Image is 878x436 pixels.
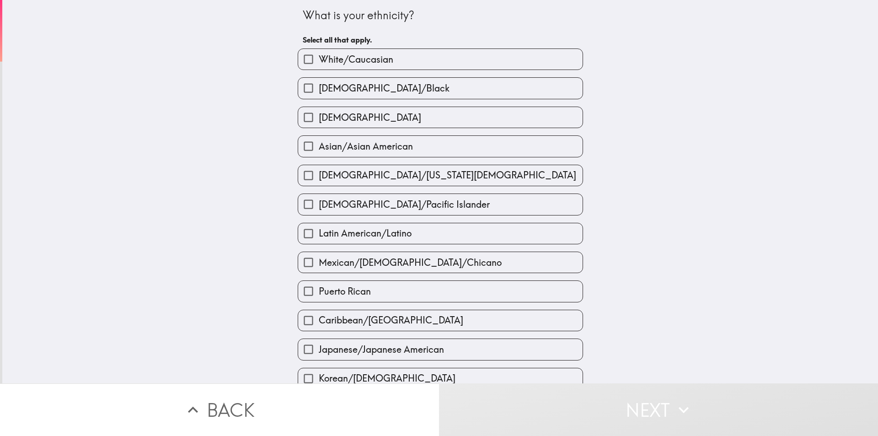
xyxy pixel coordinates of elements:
span: Caribbean/[GEOGRAPHIC_DATA] [319,314,463,327]
span: Asian/Asian American [319,140,413,153]
button: Caribbean/[GEOGRAPHIC_DATA] [298,310,583,331]
h6: Select all that apply. [303,35,578,45]
span: Latin American/Latino [319,227,412,240]
button: White/Caucasian [298,49,583,70]
button: Latin American/Latino [298,223,583,244]
span: Puerto Rican [319,285,371,298]
span: Mexican/[DEMOGRAPHIC_DATA]/Chicano [319,256,502,269]
span: [DEMOGRAPHIC_DATA]/[US_STATE][DEMOGRAPHIC_DATA] [319,169,576,182]
div: What is your ethnicity? [303,8,578,23]
span: [DEMOGRAPHIC_DATA] [319,111,421,124]
button: Japanese/Japanese American [298,339,583,360]
span: [DEMOGRAPHIC_DATA]/Pacific Islander [319,198,490,211]
span: Japanese/Japanese American [319,343,444,356]
button: Puerto Rican [298,281,583,301]
button: [DEMOGRAPHIC_DATA]/Pacific Islander [298,194,583,215]
button: [DEMOGRAPHIC_DATA]/Black [298,78,583,98]
button: Mexican/[DEMOGRAPHIC_DATA]/Chicano [298,252,583,273]
button: [DEMOGRAPHIC_DATA]/[US_STATE][DEMOGRAPHIC_DATA] [298,165,583,186]
span: Korean/[DEMOGRAPHIC_DATA] [319,372,455,385]
button: [DEMOGRAPHIC_DATA] [298,107,583,128]
span: [DEMOGRAPHIC_DATA]/Black [319,82,450,95]
button: Asian/Asian American [298,136,583,156]
span: White/Caucasian [319,53,393,66]
button: Next [439,383,878,436]
button: Korean/[DEMOGRAPHIC_DATA] [298,368,583,389]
